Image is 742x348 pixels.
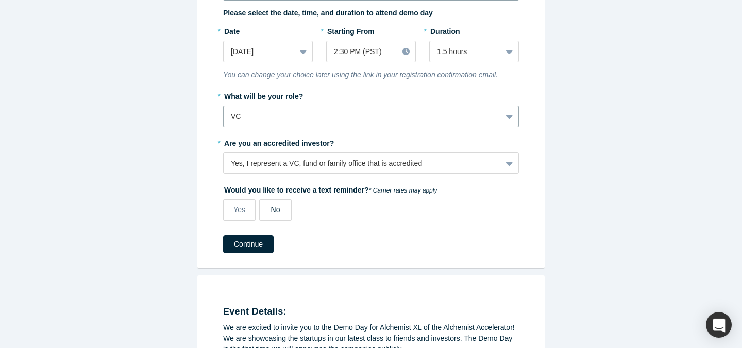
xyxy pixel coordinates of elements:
label: Please select the date, time, and duration to attend demo day [223,8,433,19]
label: Starting From [326,23,375,37]
span: No [271,205,280,214]
label: Date [223,23,313,37]
button: Continue [223,235,274,253]
label: Are you an accredited investor? [223,134,519,149]
span: Yes [233,205,245,214]
i: You can change your choice later using the link in your registration confirmation email. [223,71,498,79]
strong: Event Details: [223,306,286,317]
div: Yes, I represent a VC, fund or family office that is accredited [231,158,494,169]
label: Would you like to receive a text reminder? [223,181,519,196]
label: Duration [429,23,519,37]
div: We are excited to invite you to the Demo Day for Alchemist XL of the Alchemist Accelerator! [223,322,519,333]
em: * Carrier rates may apply [369,187,437,194]
label: What will be your role? [223,88,519,102]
